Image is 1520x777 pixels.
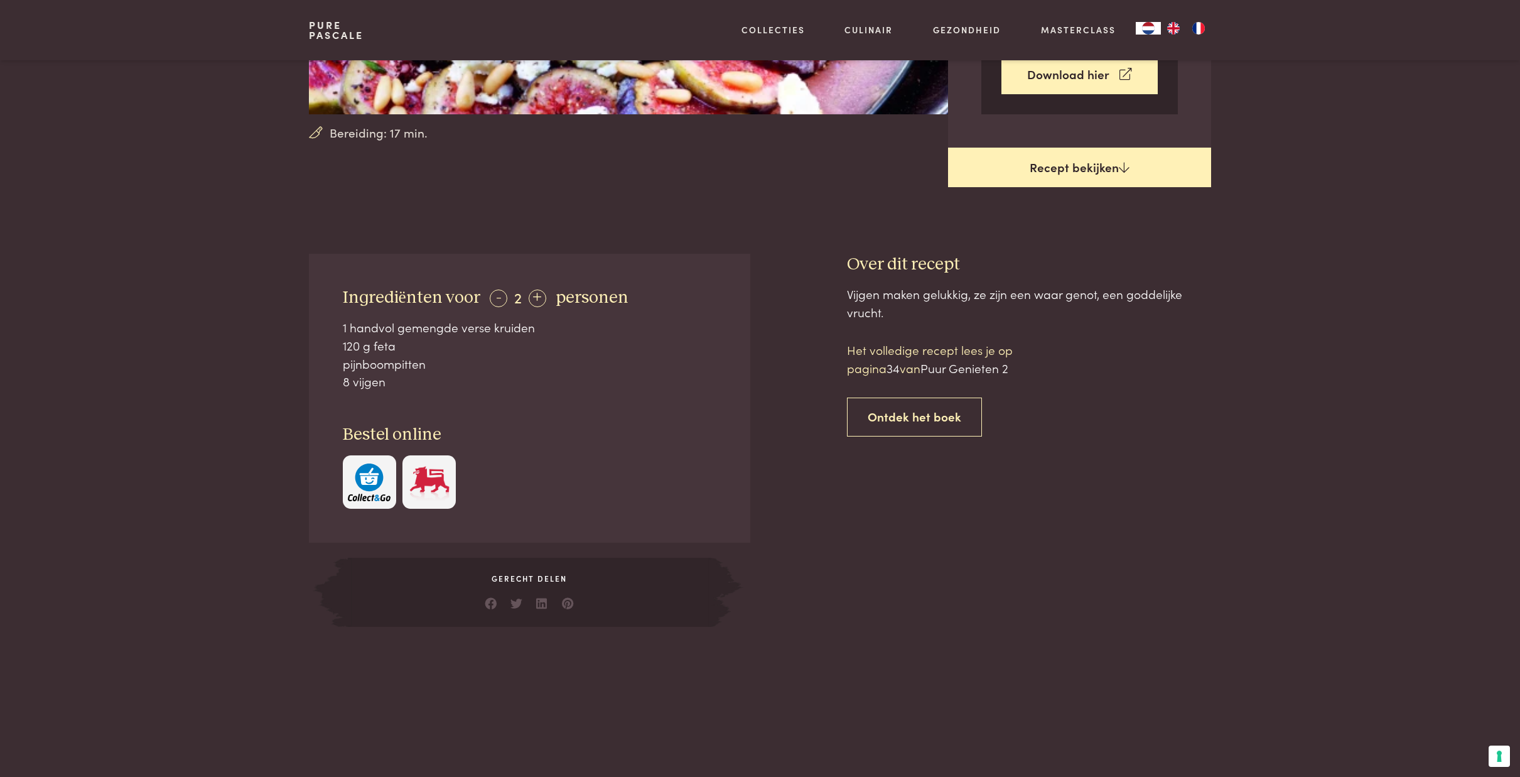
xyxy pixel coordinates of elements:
[348,464,391,502] img: c308188babc36a3a401bcb5cb7e020f4d5ab42f7cacd8327e500463a43eeb86c.svg
[408,464,451,502] img: Delhaize
[514,286,522,307] span: 2
[343,318,717,337] div: 1 handvol gemengde verse kruiden
[343,372,717,391] div: 8 vijgen
[343,355,717,373] div: pijnboompitten
[847,398,982,437] a: Ontdek het boek
[343,289,480,307] span: Ingrediënten voor
[933,23,1001,36] a: Gezondheid
[330,124,428,142] span: Bereiding: 17 min.
[1186,22,1211,35] a: FR
[847,285,1211,321] div: Vijgen maken gelukkig, ze zijn een waar genot, een goddelijke vrucht.
[887,359,900,376] span: 34
[1041,23,1116,36] a: Masterclass
[343,424,717,446] h3: Bestel online
[343,337,717,355] div: 120 g feta
[1489,746,1510,767] button: Uw voorkeuren voor toestemming voor trackingtechnologieën
[529,290,546,307] div: +
[1001,55,1158,94] a: Download hier
[741,23,805,36] a: Collecties
[348,573,711,584] span: Gerecht delen
[948,148,1211,188] a: Recept bekijken
[1136,22,1211,35] aside: Language selected: Nederlands
[847,341,1060,377] p: Het volledige recept lees je op pagina van
[490,290,507,307] div: -
[1161,22,1211,35] ul: Language list
[920,359,1008,376] span: Puur Genieten 2
[1161,22,1186,35] a: EN
[1136,22,1161,35] a: NL
[556,289,628,307] span: personen
[1136,22,1161,35] div: Language
[844,23,893,36] a: Culinair
[847,254,1211,276] h3: Over dit recept
[309,20,364,40] a: PurePascale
